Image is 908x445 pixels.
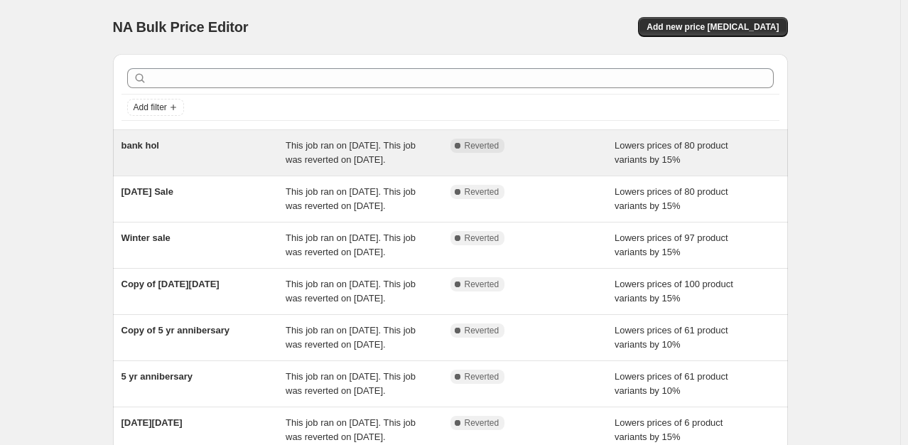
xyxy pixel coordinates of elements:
[127,99,184,116] button: Add filter
[286,140,416,165] span: This job ran on [DATE]. This job was reverted on [DATE].
[121,325,229,336] span: Copy of 5 yr annibersary
[615,371,728,396] span: Lowers prices of 61 product variants by 10%
[286,186,416,211] span: This job ran on [DATE]. This job was reverted on [DATE].
[121,186,173,197] span: [DATE] Sale
[465,371,499,382] span: Reverted
[615,186,728,211] span: Lowers prices of 80 product variants by 15%
[121,371,193,382] span: 5 yr annibersary
[121,232,171,243] span: Winter sale
[121,279,220,289] span: Copy of [DATE][DATE]
[465,186,499,198] span: Reverted
[465,279,499,290] span: Reverted
[465,140,499,151] span: Reverted
[615,417,723,442] span: Lowers prices of 6 product variants by 15%
[647,21,779,33] span: Add new price [MEDICAL_DATA]
[286,279,416,304] span: This job ran on [DATE]. This job was reverted on [DATE].
[113,19,249,35] span: NA Bulk Price Editor
[286,417,416,442] span: This job ran on [DATE]. This job was reverted on [DATE].
[615,232,728,257] span: Lowers prices of 97 product variants by 15%
[615,279,733,304] span: Lowers prices of 100 product variants by 15%
[465,232,499,244] span: Reverted
[121,140,159,151] span: bank hol
[121,417,183,428] span: [DATE][DATE]
[286,232,416,257] span: This job ran on [DATE]. This job was reverted on [DATE].
[286,325,416,350] span: This job ran on [DATE]. This job was reverted on [DATE].
[465,325,499,336] span: Reverted
[615,140,728,165] span: Lowers prices of 80 product variants by 15%
[465,417,499,429] span: Reverted
[615,325,728,350] span: Lowers prices of 61 product variants by 10%
[286,371,416,396] span: This job ran on [DATE]. This job was reverted on [DATE].
[638,17,787,37] button: Add new price [MEDICAL_DATA]
[134,102,167,113] span: Add filter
